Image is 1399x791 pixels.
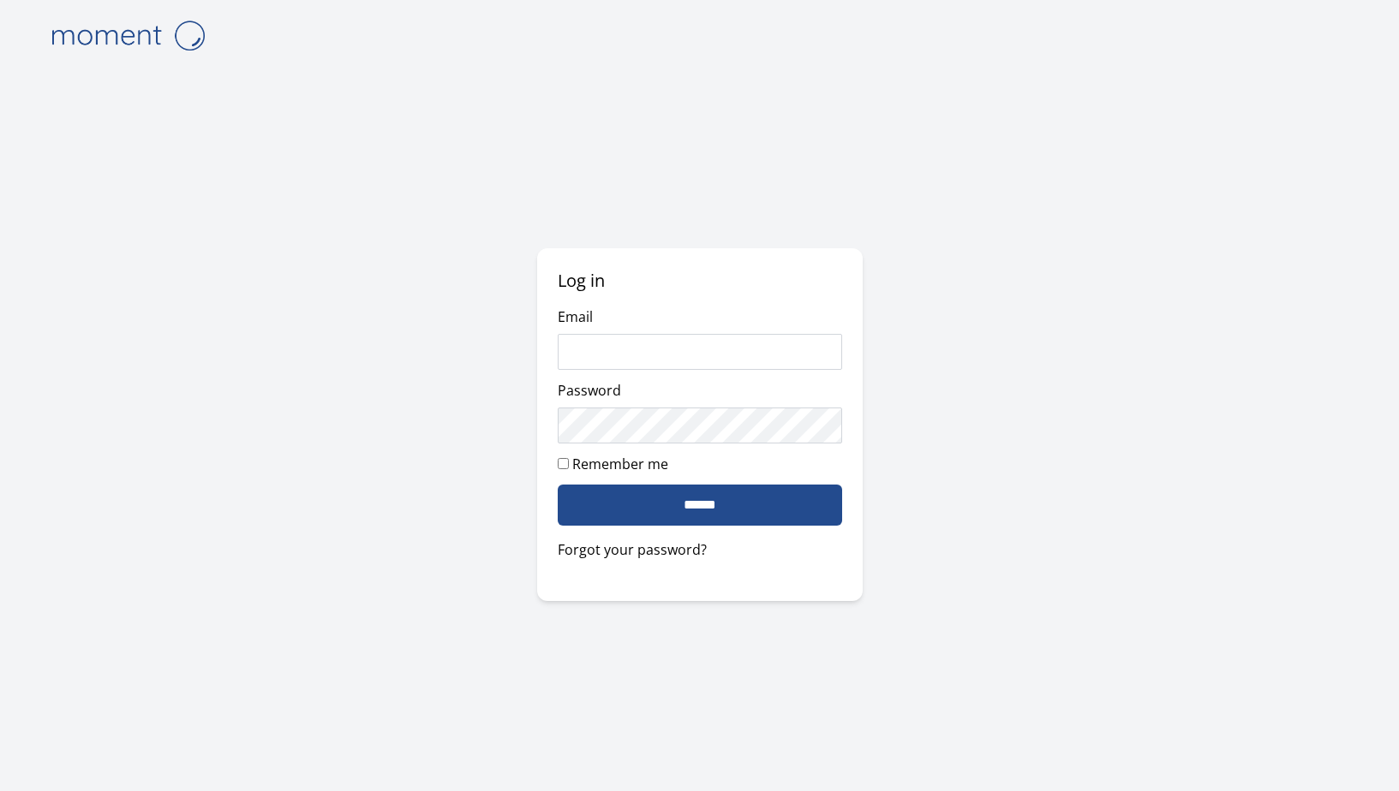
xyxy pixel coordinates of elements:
label: Email [558,307,593,326]
img: logo-4e3dc11c47720685a147b03b5a06dd966a58ff35d612b21f08c02c0306f2b779.png [42,14,213,57]
h2: Log in [558,269,842,293]
label: Password [558,381,621,400]
label: Remember me [572,455,668,473]
a: Forgot your password? [558,539,842,560]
